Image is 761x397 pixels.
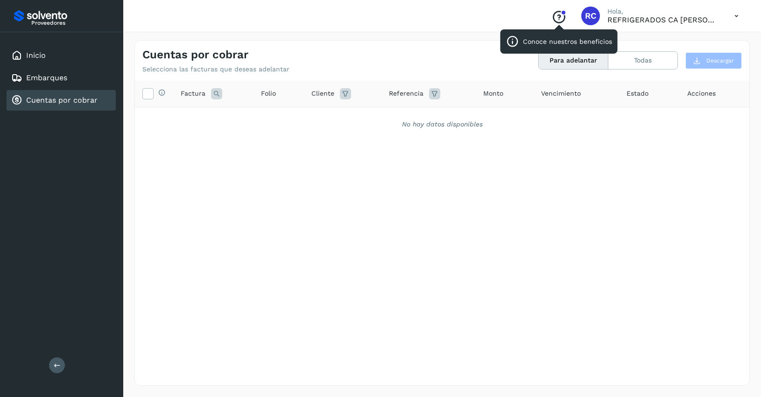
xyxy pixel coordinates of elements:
button: Para adelantar [539,52,608,69]
a: Inicio [26,51,46,60]
div: Cuentas por cobrar [7,90,116,111]
span: Acciones [687,89,716,98]
span: Factura [181,89,205,98]
div: Inicio [7,45,116,66]
span: Vencimiento [541,89,581,98]
h4: Cuentas por cobrar [142,48,248,62]
button: Todas [608,52,677,69]
a: Embarques [26,73,67,82]
span: Referencia [389,89,423,98]
p: Hola, [607,7,719,15]
button: Descargar [685,52,742,69]
p: Selecciona las facturas que deseas adelantar [142,65,289,73]
span: Cliente [311,89,334,98]
p: Proveedores [31,20,112,26]
div: Embarques [7,68,116,88]
div: No hay datos disponibles [147,119,737,129]
span: Estado [627,89,648,98]
span: Folio [261,89,276,98]
a: Conoce nuestros beneficios [551,18,566,25]
span: Descargar [706,56,734,65]
span: Monto [483,89,503,98]
p: Conoce nuestros beneficios [523,38,612,46]
a: Cuentas por cobrar [26,96,98,104]
p: REFRIGERADOS CA DOMINGUEZ [607,15,719,24]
